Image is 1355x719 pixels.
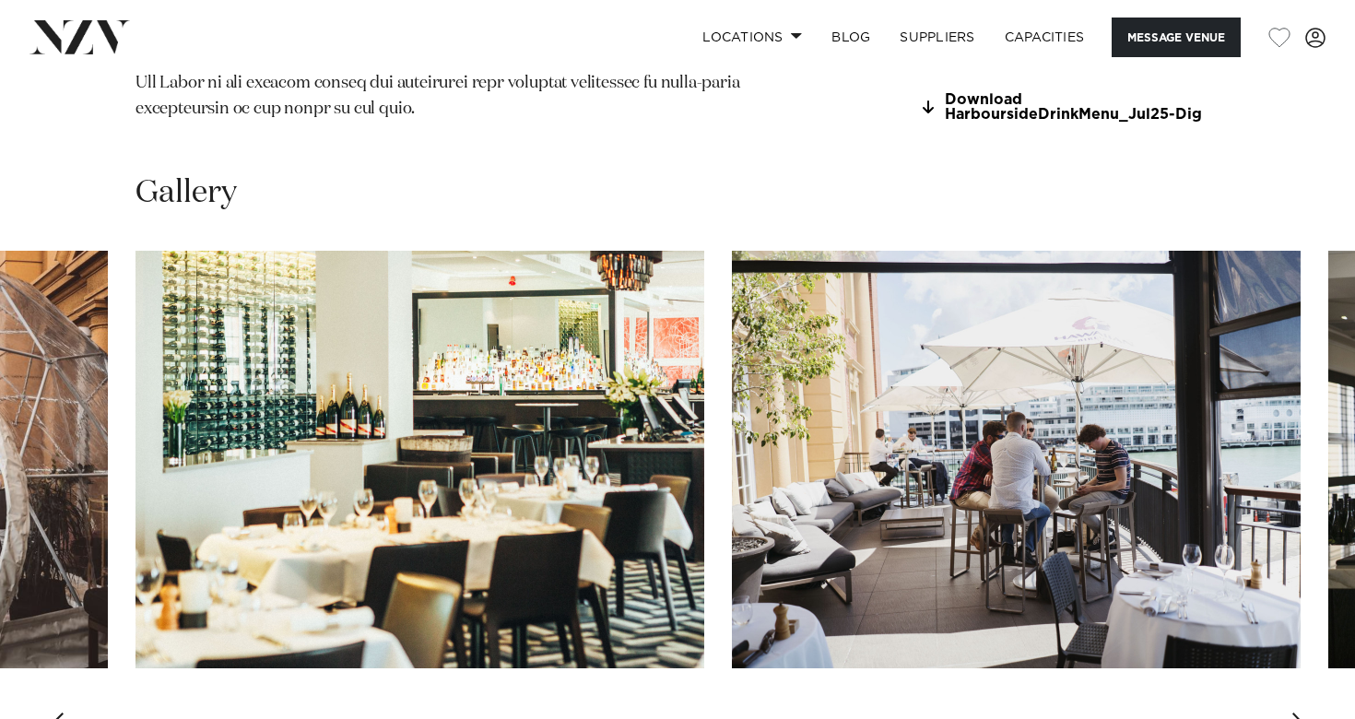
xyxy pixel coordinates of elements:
a: Download HarboursideDrinkMenu_Jul25-Dig [919,91,1219,123]
swiper-slide: 13 / 30 [732,251,1301,668]
a: BLOG [817,18,885,57]
img: Event space at Harbourside Ocean Bar Grill [135,251,704,668]
swiper-slide: 12 / 30 [135,251,704,668]
img: nzv-logo.png [29,20,130,53]
h2: Gallery [135,172,237,214]
a: Locations [688,18,817,57]
button: Message Venue [1112,18,1241,57]
a: SUPPLIERS [885,18,989,57]
img: Outdoor event space at Harbourside Ocean Bar Grill [732,251,1301,668]
a: Capacities [990,18,1100,57]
